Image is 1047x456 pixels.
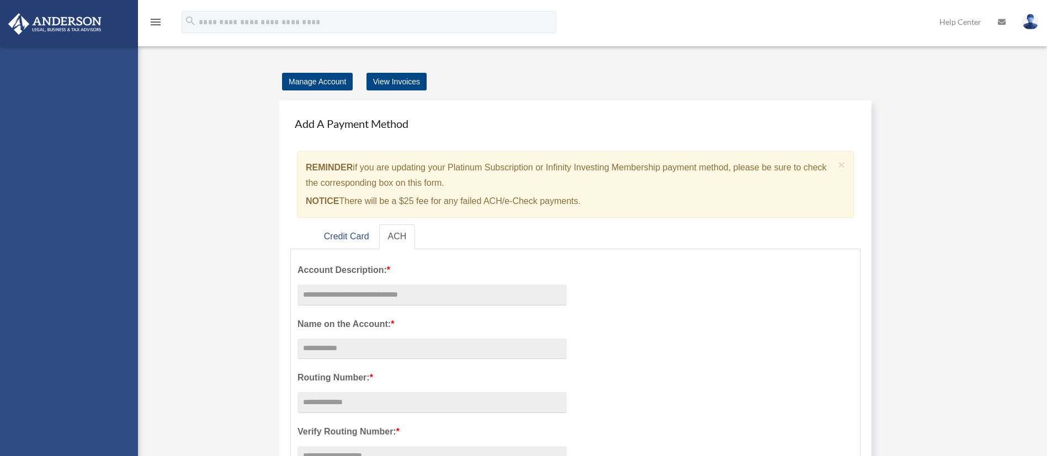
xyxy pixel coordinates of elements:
a: menu [149,19,162,29]
strong: NOTICE [306,196,339,206]
a: View Invoices [366,73,427,90]
img: User Pic [1022,14,1039,30]
p: There will be a $25 fee for any failed ACH/e-Check payments. [306,194,834,209]
a: ACH [379,224,416,249]
label: Routing Number: [297,370,567,385]
img: Anderson Advisors Platinum Portal [5,13,105,35]
div: if you are updating your Platinum Subscription or Infinity Investing Membership payment method, p... [297,151,854,218]
h4: Add A Payment Method [290,111,860,136]
a: Manage Account [282,73,353,90]
label: Account Description: [297,262,567,278]
i: menu [149,15,162,29]
a: Credit Card [315,224,378,249]
span: × [838,158,846,171]
label: Verify Routing Number: [297,424,567,439]
label: Name on the Account: [297,316,567,332]
strong: REMINDER [306,163,353,172]
button: Close [838,159,846,170]
i: search [184,15,196,27]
